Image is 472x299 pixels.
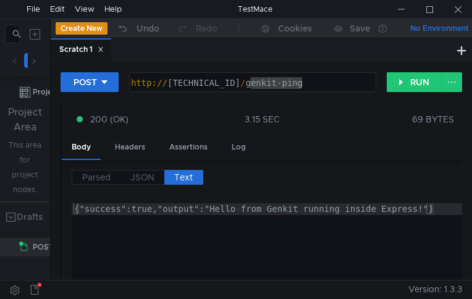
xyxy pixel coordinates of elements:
div: Project [33,83,59,101]
div: Assertions [159,136,217,159]
div: Body [62,136,101,160]
div: Scratch 1 [59,43,104,56]
span: Parsed [82,172,111,183]
button: RUN [387,72,442,92]
div: Log [222,136,256,159]
div: Undo [137,21,159,36]
div: Drafts [17,209,43,224]
span: POST [33,238,54,256]
div: Cookies [278,21,312,36]
div: 69 BYTES [412,114,454,125]
span: JSON [130,172,154,183]
button: Create New [56,22,107,35]
div: Redo [196,21,217,36]
span: Text [174,172,193,183]
div: Save [350,24,370,33]
button: POST [61,72,119,92]
button: Redo [168,19,226,38]
div: POST [74,75,97,89]
span: 200 (OK) [90,112,129,126]
button: Undo [107,19,168,38]
span: Version: 1.3.3 [408,280,462,298]
div: Headers [105,136,155,159]
div: 3.15 SEC [245,114,280,125]
div: No Environment [410,23,469,35]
